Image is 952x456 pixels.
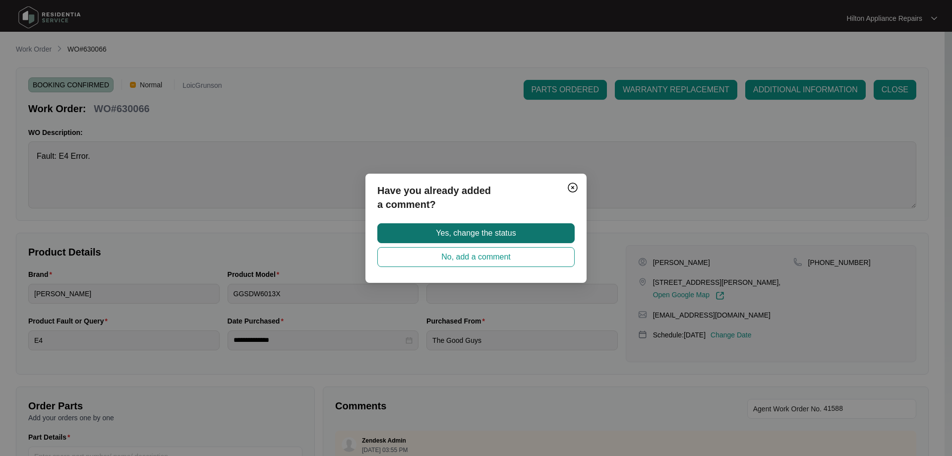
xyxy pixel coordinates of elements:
img: closeCircle [567,182,579,194]
span: Yes, change the status [436,227,516,239]
button: No, add a comment [377,247,575,267]
span: No, add a comment [441,251,511,263]
button: Close [565,180,581,195]
button: Yes, change the status [377,223,575,243]
p: a comment? [377,197,575,211]
p: Have you already added [377,184,575,197]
